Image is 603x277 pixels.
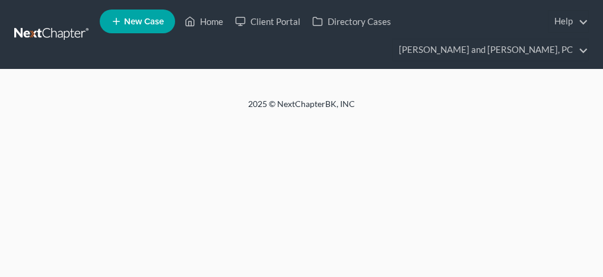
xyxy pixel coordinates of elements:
[179,11,229,32] a: Home
[100,10,175,33] new-legal-case-button: New Case
[306,11,397,32] a: Directory Cases
[548,11,588,32] a: Help
[229,11,306,32] a: Client Portal
[393,39,588,61] a: [PERSON_NAME] and [PERSON_NAME], PC
[17,98,586,119] div: 2025 © NextChapterBK, INC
